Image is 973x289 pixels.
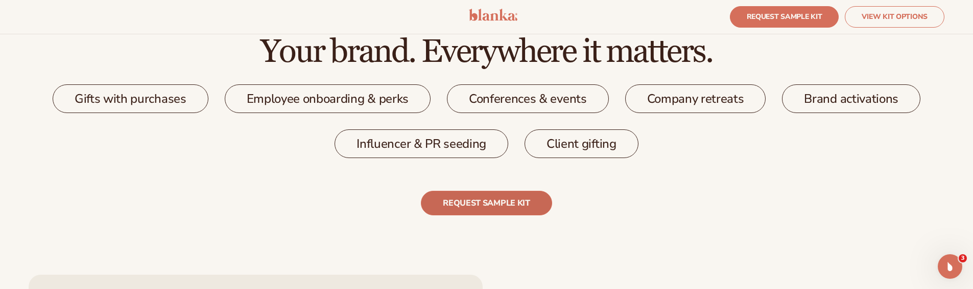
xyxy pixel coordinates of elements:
[938,254,962,279] iframe: Intercom live chat
[421,191,552,215] a: REQUEST SAMPLE KIT
[469,9,517,25] a: logo
[29,35,944,69] h2: Your brand. Everywhere it matters.
[730,6,839,28] a: REQUEST SAMPLE KIT
[845,6,944,28] a: VIEW KIT OPTIONS
[959,254,967,262] span: 3
[469,9,517,21] img: logo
